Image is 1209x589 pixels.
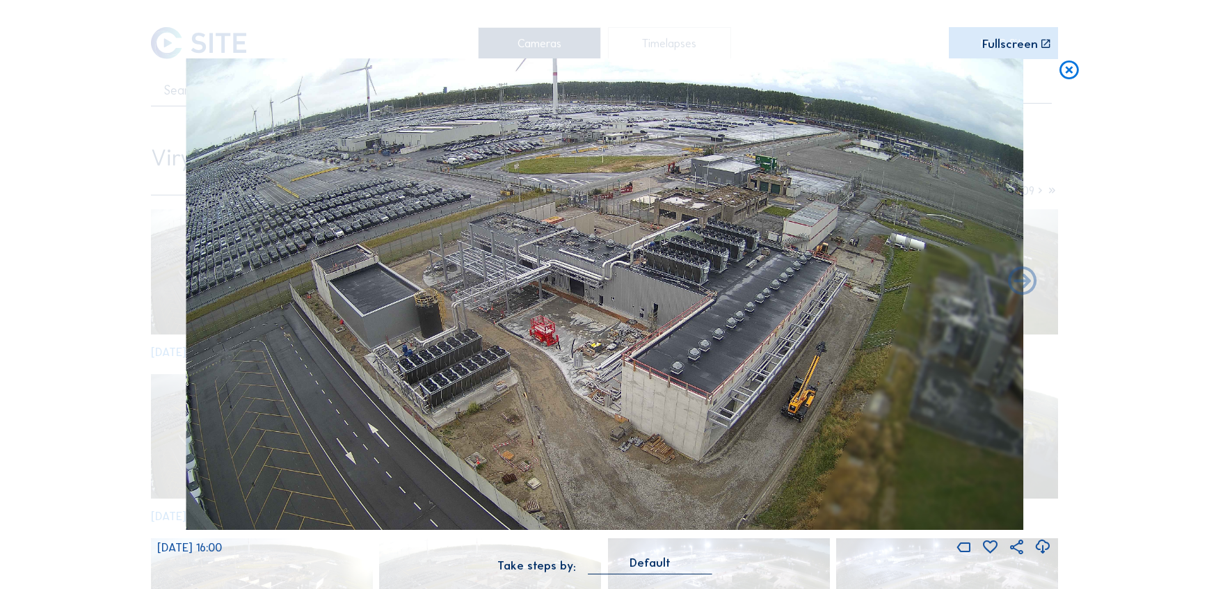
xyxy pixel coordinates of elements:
img: Image [186,58,1024,530]
span: [DATE] 16:00 [157,540,222,554]
div: Default [589,556,712,573]
div: Take steps by: [497,560,576,572]
i: Back [1005,265,1040,300]
div: Default [630,556,671,569]
div: Fullscreen [982,38,1038,50]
